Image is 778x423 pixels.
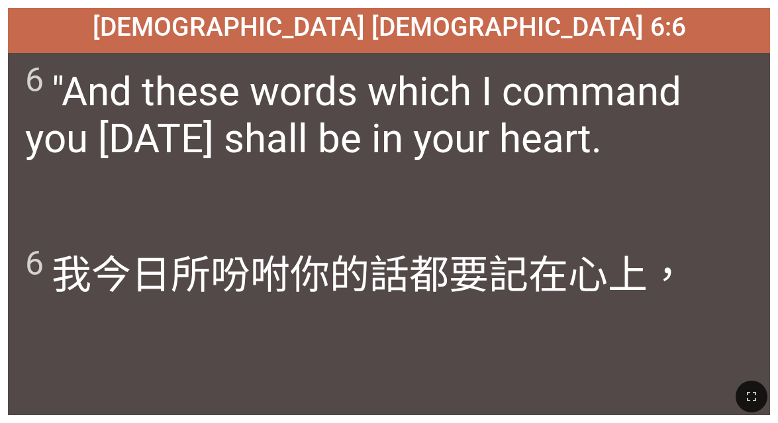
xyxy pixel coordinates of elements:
wh6680: 你的話 [290,252,687,299]
sup: 6 [25,244,44,283]
sup: 6 [25,61,44,99]
wh3824: 上， [608,252,687,299]
span: [DEMOGRAPHIC_DATA] [DEMOGRAPHIC_DATA] 6:6 [93,12,686,42]
wh1697: 都要記在心 [409,252,687,299]
span: 我今日 [25,242,688,300]
span: "And these words which I command you [DATE] shall be in your heart. [25,61,754,162]
wh3117: 所吩咐 [171,252,687,299]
